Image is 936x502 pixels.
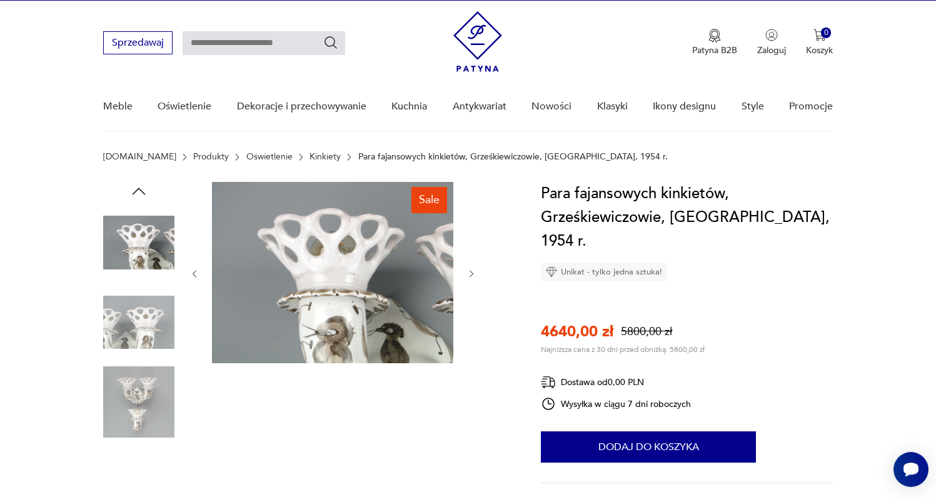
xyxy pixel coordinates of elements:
a: Oświetlenie [158,83,211,131]
img: Zdjęcie produktu Para fajansowych kinkietów, Grześkiewiczowie, Polska, 1954 r. [212,182,453,363]
a: Antykwariat [453,83,506,131]
p: Zaloguj [757,44,786,56]
a: Klasyki [597,83,628,131]
a: Dekoracje i przechowywanie [237,83,366,131]
img: Ikona dostawy [541,374,556,390]
iframe: Smartsupp widget button [893,452,928,487]
div: 0 [821,28,832,38]
p: Koszyk [806,44,833,56]
a: Kinkiety [309,152,341,162]
a: Style [742,83,764,131]
button: Zaloguj [757,29,786,56]
a: Oświetlenie [246,152,293,162]
img: Patyna - sklep z meblami i dekoracjami vintage [453,11,502,72]
img: Ikonka użytkownika [765,29,778,41]
a: Ikony designu [653,83,716,131]
button: Patyna B2B [692,29,737,56]
a: Kuchnia [391,83,427,131]
a: Promocje [789,83,833,131]
a: [DOMAIN_NAME] [103,152,176,162]
div: Wysyłka w ciągu 7 dni roboczych [541,396,691,411]
a: Meble [103,83,133,131]
div: Dostawa od 0,00 PLN [541,374,691,390]
p: 4640,00 zł [541,321,613,342]
img: Zdjęcie produktu Para fajansowych kinkietów, Grześkiewiczowie, Polska, 1954 r. [103,366,174,438]
h1: Para fajansowych kinkietów, Grześkiewiczowie, [GEOGRAPHIC_DATA], 1954 r. [541,182,833,253]
button: Dodaj do koszyka [541,431,756,463]
div: Sale [411,187,447,213]
button: Sprzedawaj [103,31,173,54]
button: Szukaj [323,35,338,50]
a: Nowości [531,83,571,131]
p: Patyna B2B [692,44,737,56]
img: Ikona diamentu [546,266,557,278]
img: Ikona koszyka [813,29,826,41]
a: Sprzedawaj [103,39,173,48]
img: Zdjęcie produktu Para fajansowych kinkietów, Grześkiewiczowie, Polska, 1954 r. [103,207,174,278]
p: Para fajansowych kinkietów, Grześkiewiczowie, [GEOGRAPHIC_DATA], 1954 r. [358,152,668,162]
div: Unikat - tylko jedna sztuka! [541,263,667,281]
img: Zdjęcie produktu Para fajansowych kinkietów, Grześkiewiczowie, Polska, 1954 r. [103,287,174,358]
p: 5800,00 zł [621,324,672,339]
a: Produkty [193,152,229,162]
img: Ikona medalu [708,29,721,43]
p: Najniższa cena z 30 dni przed obniżką: 5800,00 zł [541,344,705,354]
a: Ikona medaluPatyna B2B [692,29,737,56]
button: 0Koszyk [806,29,833,56]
